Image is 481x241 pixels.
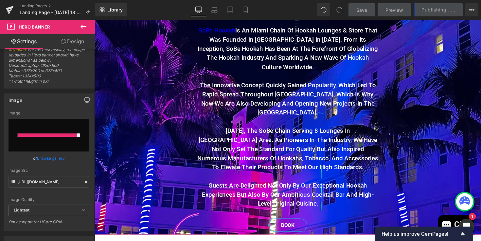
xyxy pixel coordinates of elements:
[9,47,89,88] span: : For the best display, the image uploaded in Hero banner should have dimensions* as below: Deskt...
[459,219,474,234] div: Open Intercom Messenger
[9,111,89,115] div: Image
[9,219,89,229] div: Only support for UCare CDN
[108,63,288,99] strong: The innovative concept quickly gained popularity, which led to rapid spread throughout [GEOGRAPHI...
[9,47,26,52] a: Attention
[191,3,206,16] a: Desktop
[191,207,205,213] span: BOOK
[107,7,123,13] span: Library
[9,176,89,188] input: Link
[95,3,127,16] a: New Library
[382,231,459,237] span: Help us improve GemPages!
[20,3,95,9] a: Landing Pages
[49,34,96,49] a: Design
[350,200,391,222] inbox-online-store-chat: Shopify online store chat
[106,7,291,52] strong: is an Miami chain of hookah lounges & Store that was founded in [GEOGRAPHIC_DATA] in [DATE]. From...
[178,204,218,217] a: BOOK
[9,197,89,202] div: Image Quality
[106,7,144,15] a: SoBe Hookah
[317,3,330,16] button: Undo
[378,3,411,16] a: Preview
[105,110,291,155] strong: [DATE], the SoBe chain serving 8 lounges in [GEOGRAPHIC_DATA] area. As pioneers in the industry, ...
[19,24,50,30] span: Hero Banner
[9,168,89,173] div: Image Src
[9,155,89,162] div: or
[222,3,238,16] a: Tablet
[333,3,346,16] button: Redo
[14,208,29,212] b: Lightest
[465,3,478,16] button: More
[20,10,82,15] span: Landing Page - [DATE] 18:11:40
[382,230,467,238] button: Show survey - Help us improve GemPages!
[385,7,403,13] span: Preview
[37,152,65,164] a: Browse gallery
[356,7,367,13] span: Save
[9,94,22,103] div: Image
[206,3,222,16] a: Laptop
[238,3,254,16] a: Mobile
[110,166,286,192] strong: Guests are delighted not only by our exceptional hookah experiences but also by our ambitious coc...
